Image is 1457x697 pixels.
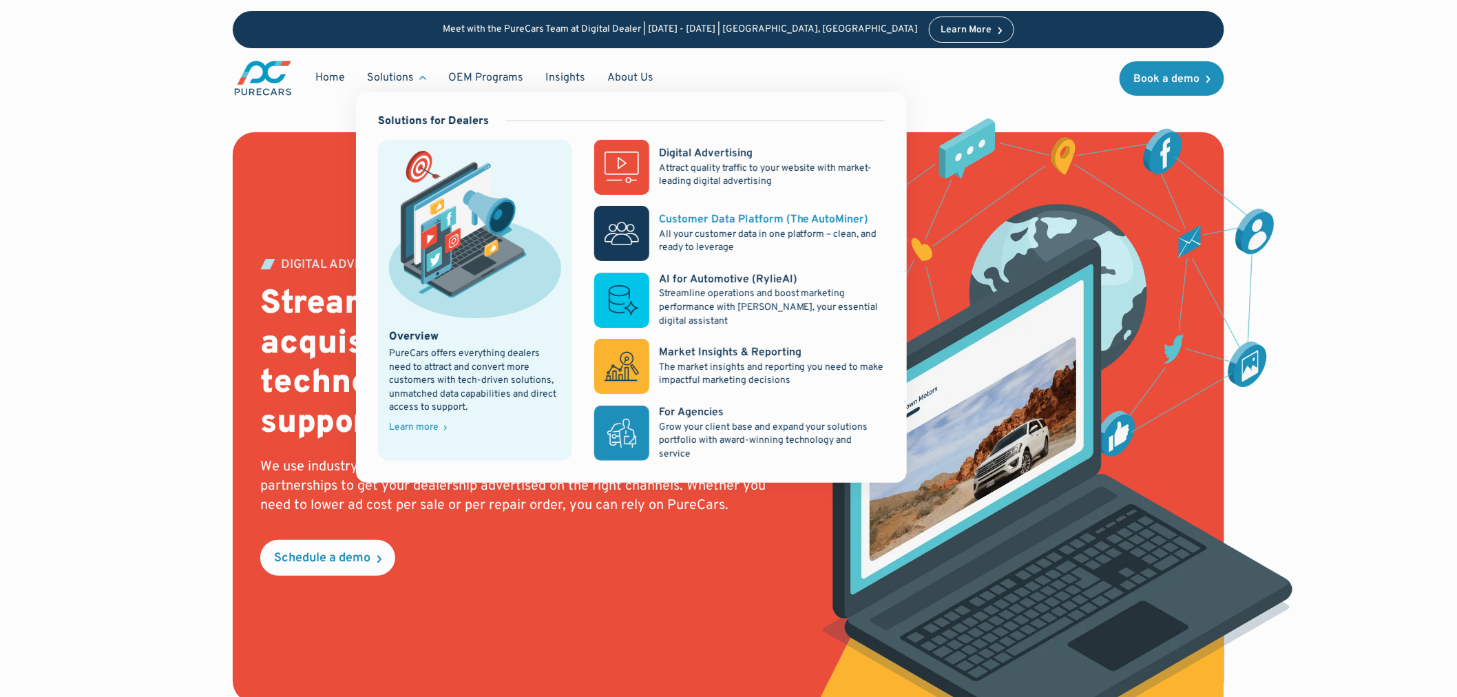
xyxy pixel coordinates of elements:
[594,405,885,461] a: For AgenciesGrow your client base and expand your solutions portfolio with award-winning technolo...
[304,65,356,91] a: Home
[378,140,572,461] a: marketing illustration showing social media channels and campaignsOverviewPureCars offers everyth...
[659,212,869,227] div: Customer Data Platform (The AutoMiner)
[594,272,885,328] a: AI for Automotive (RylieAI)Streamline operations and boost marketing performance with [PERSON_NAM...
[233,59,293,97] a: main
[534,65,596,91] a: Insights
[929,17,1014,43] a: Learn More
[389,423,439,433] div: Learn more
[659,405,724,420] div: For Agencies
[233,59,293,97] img: purecars logo
[356,65,437,91] div: Solutions
[659,361,885,388] p: The market insights and reporting you need to make impactful marketing decisions
[594,140,885,195] a: Digital AdvertisingAttract quality traffic to your website with market-leading digital advertising
[260,285,794,444] h2: Streamline your customer acquisition with the latest in ad technology and full-service support
[389,329,439,344] div: Overview
[260,457,794,515] p: We use industry-leading data solutions, the latest ad technology and premier partnerships to get ...
[356,92,907,483] nav: Solutions
[437,65,534,91] a: OEM Programs
[941,25,992,35] div: Learn More
[443,24,918,36] p: Meet with the PureCars Team at Digital Dealer | [DATE] - [DATE] | [GEOGRAPHIC_DATA], [GEOGRAPHIC_...
[659,345,801,360] div: Market Insights & Reporting
[281,259,410,271] div: DIGITAL ADVERTISING
[367,70,414,85] div: Solutions
[594,206,885,261] a: Customer Data Platform (The AutoMiner)All your customer data in one platform – clean, and ready t...
[659,421,885,461] p: Grow your client base and expand your solutions portfolio with award-winning technology and service
[659,272,797,287] div: AI for Automotive (RylieAI)
[659,287,885,328] p: Streamline operations and boost marketing performance with [PERSON_NAME], your essential digital ...
[389,347,561,415] div: PureCars offers everything dealers need to attract and convert more customers with tech-driven so...
[260,540,395,576] a: Schedule a demo
[378,114,489,129] div: Solutions for Dealers
[389,151,561,318] img: marketing illustration showing social media channels and campaigns
[1120,61,1224,96] a: Book a demo
[659,162,885,189] p: Attract quality traffic to your website with market-leading digital advertising
[274,552,370,565] div: Schedule a demo
[659,146,753,161] div: Digital Advertising
[1133,74,1199,85] div: Book a demo
[659,228,885,255] p: All your customer data in one platform – clean, and ready to leverage
[596,65,664,91] a: About Us
[594,339,885,394] a: Market Insights & ReportingThe market insights and reporting you need to make impactful marketing...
